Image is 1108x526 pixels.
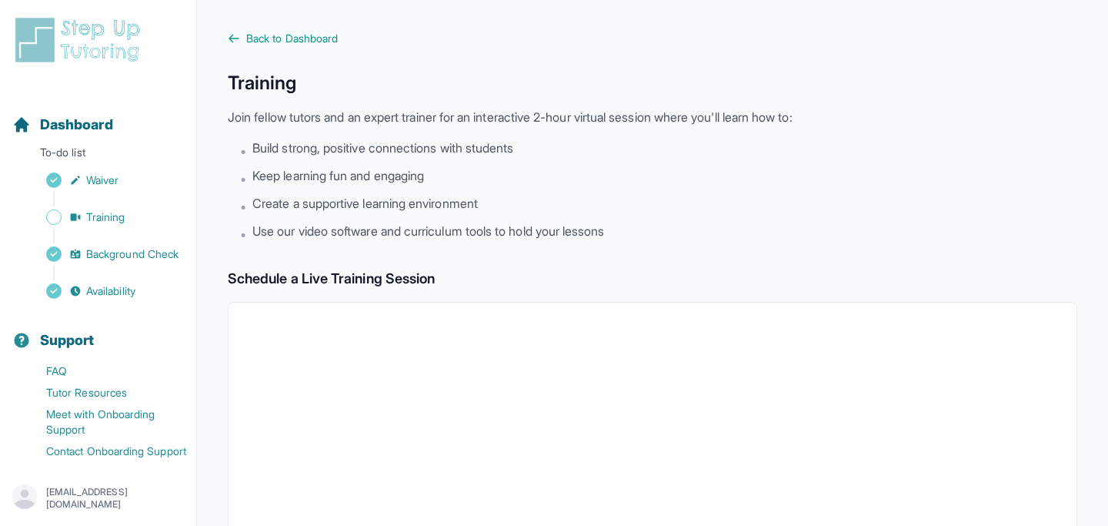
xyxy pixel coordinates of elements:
span: Build strong, positive connections with students [252,139,513,157]
p: [EMAIL_ADDRESS][DOMAIN_NAME] [46,486,184,511]
span: Support [40,330,95,351]
span: Waiver [86,173,118,188]
span: Dashboard [40,114,113,136]
a: Back to Dashboard [228,31,1077,46]
a: Contact Onboarding Support [12,441,196,462]
span: Training [86,209,125,225]
img: logo [12,15,149,65]
button: Dashboard [6,89,190,142]
p: Join fellow tutors and an expert trainer for an interactive 2-hour virtual session where you'll l... [228,108,1077,126]
a: Training [12,206,196,228]
button: [EMAIL_ADDRESS][DOMAIN_NAME] [12,484,184,512]
a: Tutor Resources [12,382,196,404]
span: Background Check [86,246,179,262]
button: Support [6,305,190,357]
p: To-do list [6,145,190,166]
span: • [240,169,246,188]
a: Availability [12,280,196,302]
span: Keep learning fun and engaging [252,166,424,185]
span: • [240,225,246,243]
h1: Training [228,71,1077,95]
a: FAQ [12,360,196,382]
h2: Schedule a Live Training Session [228,268,1077,290]
span: Back to Dashboard [246,31,338,46]
span: • [240,142,246,160]
a: Dashboard [12,114,113,136]
span: • [240,197,246,216]
span: Use our video software and curriculum tools to hold your lessons [252,222,604,240]
a: Background Check [12,243,196,265]
a: Meet with Onboarding Support [12,404,196,441]
a: Waiver [12,169,196,191]
span: Create a supportive learning environment [252,194,478,213]
span: Availability [86,283,135,299]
